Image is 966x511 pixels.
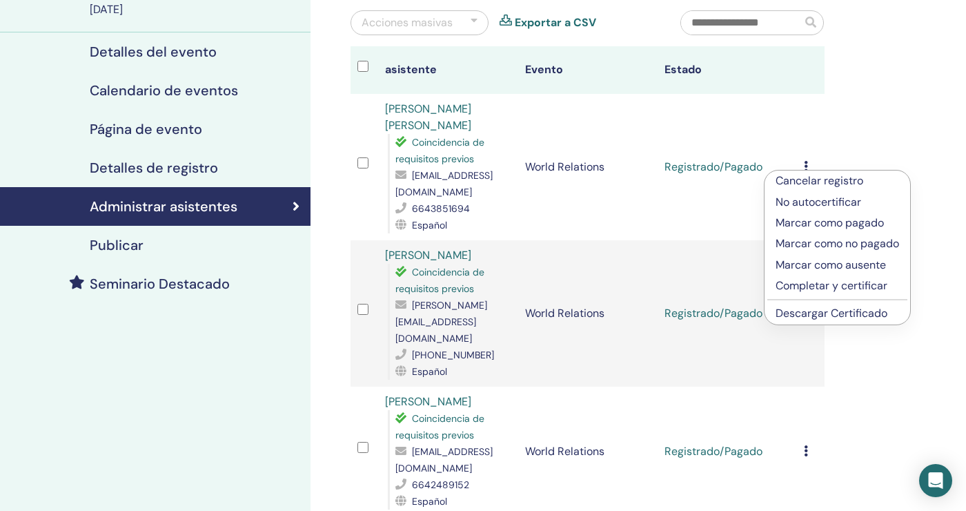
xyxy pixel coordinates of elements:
span: 6643851694 [412,202,470,215]
p: Cancelar registro [776,173,899,189]
a: Descargar Certificado [776,306,887,320]
th: Estado [658,46,797,94]
span: [EMAIL_ADDRESS][DOMAIN_NAME] [395,169,493,198]
h4: Publicar [90,237,144,253]
td: World Relations [518,240,658,387]
a: [PERSON_NAME] [385,248,471,262]
p: Marcar como ausente [776,257,899,273]
h4: Administrar asistentes [90,198,237,215]
h4: Seminario Destacado [90,276,230,292]
div: Open Intercom Messenger [919,464,952,497]
a: [PERSON_NAME] [PERSON_NAME] [385,102,471,133]
h4: Página de evento [90,121,202,137]
td: World Relations [518,94,658,240]
p: Marcar como pagado [776,215,899,231]
div: Acciones masivas [362,15,453,31]
th: Evento [518,46,658,94]
h4: Detalles de registro [90,160,218,176]
h4: Detalles del evento [90,44,217,60]
span: [EMAIL_ADDRESS][DOMAIN_NAME] [395,445,493,474]
p: Completar y certificar [776,278,899,294]
a: [PERSON_NAME] [385,394,471,409]
span: [PHONE_NUMBER] [412,349,494,361]
span: 6642489152 [412,479,469,491]
span: Coincidencia de requisitos previos [395,412,484,441]
p: Marcar como no pagado [776,235,899,252]
span: Coincidencia de requisitos previos [395,136,484,165]
span: Español [412,365,447,378]
span: [PERSON_NAME][EMAIL_ADDRESS][DOMAIN_NAME] [395,299,487,345]
span: Coincidencia de requisitos previos [395,266,484,295]
th: asistente [378,46,517,94]
span: Español [412,495,447,508]
div: [DATE] [90,1,302,18]
h4: Calendario de eventos [90,82,238,99]
p: No autocertificar [776,194,899,211]
span: Español [412,219,447,231]
a: Exportar a CSV [515,15,596,31]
